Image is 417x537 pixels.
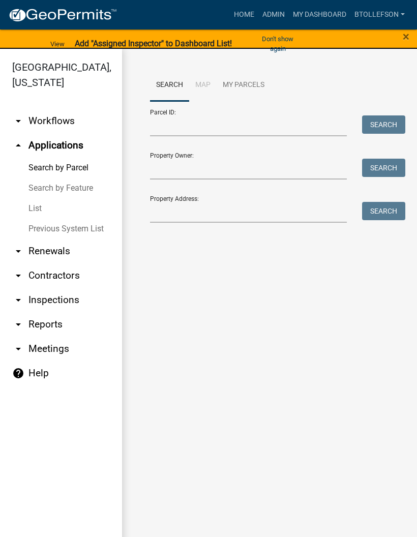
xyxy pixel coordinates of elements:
button: Search [362,202,405,220]
strong: Add "Assigned Inspector" to Dashboard List! [75,39,232,48]
i: arrow_drop_down [12,294,24,306]
button: Search [362,115,405,134]
a: View [46,36,69,52]
a: Admin [258,5,289,24]
a: My Parcels [217,69,271,102]
a: Home [230,5,258,24]
i: arrow_drop_down [12,245,24,257]
i: arrow_drop_down [12,318,24,331]
a: My Dashboard [289,5,350,24]
i: arrow_drop_down [12,270,24,282]
i: help [12,367,24,379]
button: Search [362,159,405,177]
a: btollefson [350,5,409,24]
i: arrow_drop_up [12,139,24,152]
i: arrow_drop_down [12,343,24,355]
i: arrow_drop_down [12,115,24,127]
a: Search [150,69,189,102]
button: Don't show again [251,31,305,57]
button: Close [403,31,409,43]
span: × [403,29,409,44]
